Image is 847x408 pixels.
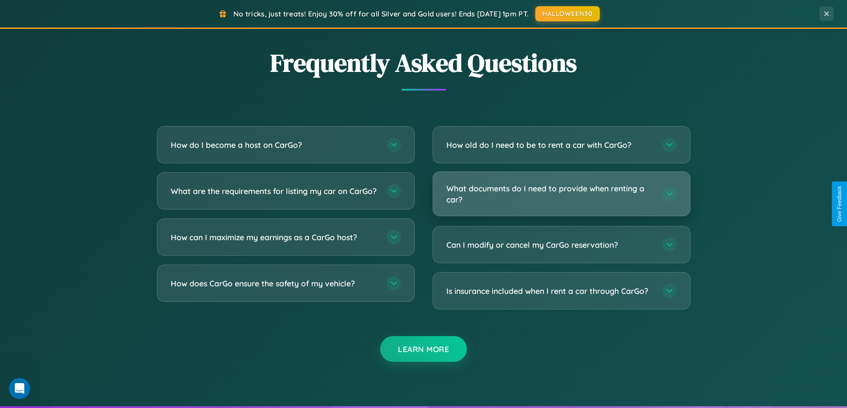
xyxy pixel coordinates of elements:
[171,186,378,197] h3: What are the requirements for listing my car on CarGo?
[233,9,529,18] span: No tricks, just treats! Enjoy 30% off for all Silver and Gold users! Ends [DATE] 1pm PT.
[446,139,654,151] h3: How old do I need to be to rent a car with CarGo?
[157,46,690,80] h2: Frequently Asked Questions
[380,336,467,362] button: Learn More
[171,139,378,151] h3: How do I become a host on CarGo?
[446,183,654,205] h3: What documents do I need to provide when renting a car?
[9,378,30,399] iframe: Intercom live chat
[171,278,378,289] h3: How does CarGo ensure the safety of my vehicle?
[446,239,654,250] h3: Can I modify or cancel my CarGo reservation?
[171,232,378,243] h3: How can I maximize my earnings as a CarGo host?
[836,186,843,222] div: Give Feedback
[446,285,654,297] h3: Is insurance included when I rent a car through CarGo?
[535,6,600,21] button: HALLOWEEN30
